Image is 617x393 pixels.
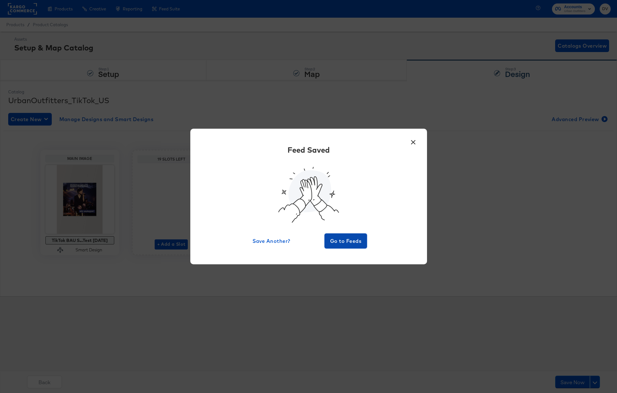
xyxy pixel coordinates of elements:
[250,233,293,249] button: Save Another?
[327,237,365,245] span: Go to Feeds
[408,135,419,146] button: ×
[252,237,290,245] span: Save Another?
[288,144,330,155] div: Feed Saved
[324,233,367,249] button: Go to Feeds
